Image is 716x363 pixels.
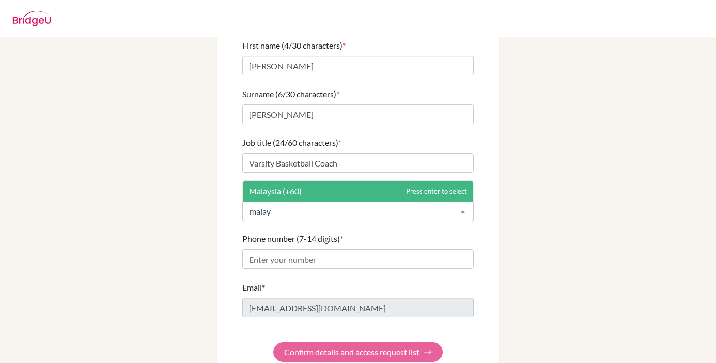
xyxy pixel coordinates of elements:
span: Malaysia (+60) [249,186,302,196]
input: Select a code [247,206,453,217]
input: Enter your first name [242,56,474,75]
input: Enter your job title [242,153,474,173]
img: BridgeU logo [12,11,51,26]
input: Enter your surname [242,104,474,124]
input: Enter your number [242,249,474,269]
label: Surname (6/30 characters) [242,88,339,100]
label: Job title (24/60 characters) [242,137,341,149]
label: Email* [242,281,265,294]
label: Phone number (7-14 digits) [242,233,343,245]
label: First name (4/30 characters) [242,39,346,52]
